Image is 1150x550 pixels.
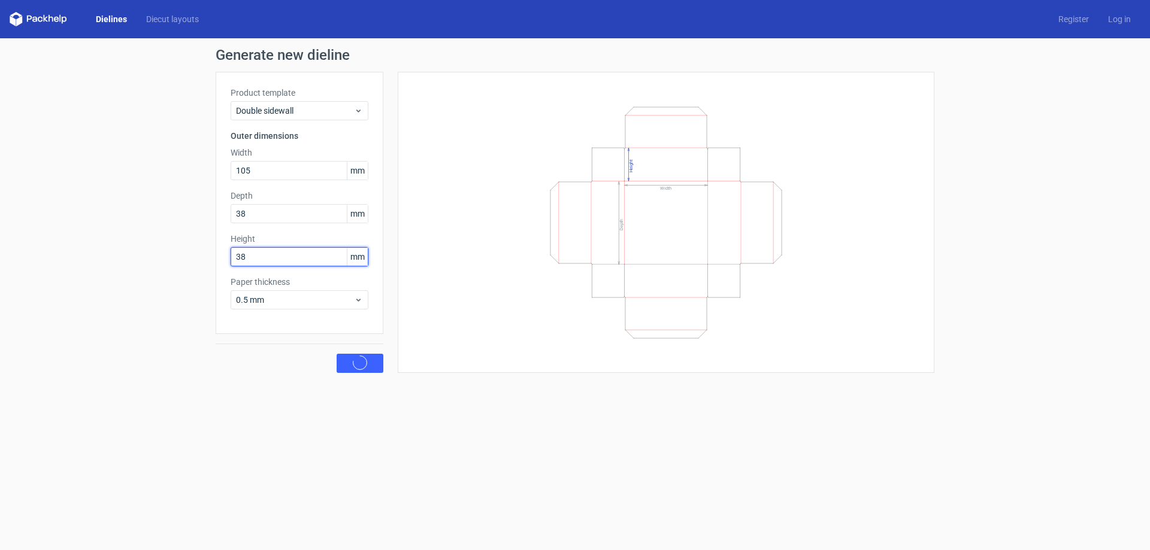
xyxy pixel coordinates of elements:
[137,13,208,25] a: Diecut layouts
[231,130,368,142] h3: Outer dimensions
[231,276,368,288] label: Paper thickness
[236,294,354,306] span: 0.5 mm
[236,105,354,117] span: Double sidewall
[347,248,368,266] span: mm
[660,186,671,191] text: Width
[231,147,368,159] label: Width
[86,13,137,25] a: Dielines
[1098,13,1140,25] a: Log in
[347,205,368,223] span: mm
[347,162,368,180] span: mm
[1049,13,1098,25] a: Register
[231,87,368,99] label: Product template
[628,159,634,172] text: Height
[619,218,624,230] text: Depth
[231,190,368,202] label: Depth
[231,233,368,245] label: Height
[216,48,934,62] h1: Generate new dieline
